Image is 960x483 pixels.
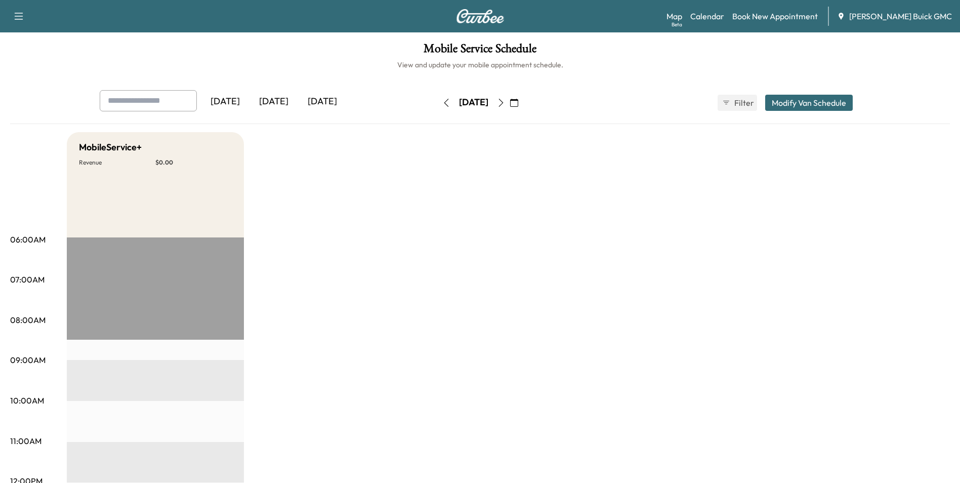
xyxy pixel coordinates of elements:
p: 07:00AM [10,273,45,286]
h6: View and update your mobile appointment schedule. [10,60,950,70]
a: Book New Appointment [732,10,818,22]
p: 10:00AM [10,394,44,407]
button: Filter [718,95,757,111]
button: Modify Van Schedule [765,95,853,111]
p: 11:00AM [10,435,41,447]
h5: MobileService+ [79,140,142,154]
a: Calendar [690,10,724,22]
a: MapBeta [666,10,682,22]
div: [DATE] [201,90,249,113]
img: Curbee Logo [456,9,505,23]
p: 08:00AM [10,314,46,326]
div: [DATE] [298,90,347,113]
h1: Mobile Service Schedule [10,43,950,60]
div: Beta [672,21,682,28]
span: [PERSON_NAME] Buick GMC [849,10,952,22]
div: [DATE] [459,96,488,109]
span: Filter [734,97,753,109]
div: [DATE] [249,90,298,113]
p: 06:00AM [10,233,46,246]
p: Revenue [79,158,155,167]
p: $ 0.00 [155,158,232,167]
p: 09:00AM [10,354,46,366]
